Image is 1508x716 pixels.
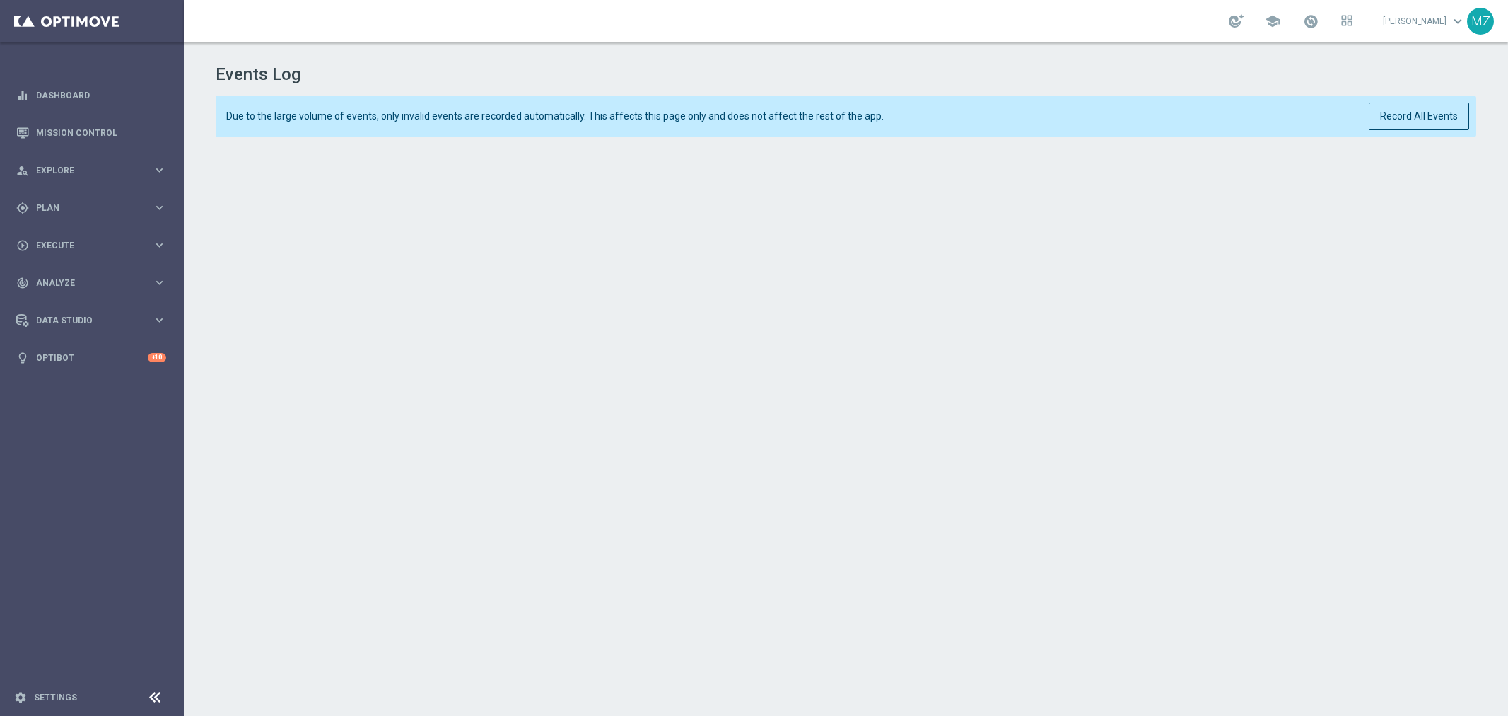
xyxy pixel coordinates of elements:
button: Mission Control [16,127,167,139]
h1: Events Log [216,64,1477,85]
a: [PERSON_NAME]keyboard_arrow_down [1381,11,1467,32]
div: Explore [16,164,153,177]
button: play_circle_outline Execute keyboard_arrow_right [16,240,167,251]
button: gps_fixed Plan keyboard_arrow_right [16,202,167,214]
a: Dashboard [36,76,166,114]
i: lightbulb [16,352,29,364]
i: keyboard_arrow_right [153,201,166,214]
div: +10 [148,353,166,362]
div: Execute [16,239,153,252]
button: Data Studio keyboard_arrow_right [16,315,167,326]
button: lightbulb Optibot +10 [16,352,167,364]
i: settings [14,691,27,704]
button: equalizer Dashboard [16,90,167,101]
button: track_changes Analyze keyboard_arrow_right [16,277,167,289]
div: Dashboard [16,76,166,114]
span: school [1265,13,1280,29]
a: Mission Control [36,114,166,151]
div: MZ [1467,8,1494,35]
span: Analyze [36,279,153,287]
span: Data Studio [36,316,153,325]
span: Execute [36,241,153,250]
div: Data Studio [16,314,153,327]
i: track_changes [16,277,29,289]
i: keyboard_arrow_right [153,313,166,327]
div: Mission Control [16,114,166,151]
span: keyboard_arrow_down [1450,13,1466,29]
a: Optibot [36,339,148,376]
i: keyboard_arrow_right [153,276,166,289]
span: Plan [36,204,153,212]
i: equalizer [16,89,29,102]
div: Analyze [16,277,153,289]
span: Due to the large volume of events, only invalid events are recorded automatically. This affects t... [226,110,1352,122]
i: play_circle_outline [16,239,29,252]
i: gps_fixed [16,202,29,214]
button: person_search Explore keyboard_arrow_right [16,165,167,176]
span: Explore [36,166,153,175]
a: Settings [34,693,77,702]
div: Optibot [16,339,166,376]
div: Plan [16,202,153,214]
button: Record All Events [1369,103,1469,130]
i: keyboard_arrow_right [153,163,166,177]
i: person_search [16,164,29,177]
i: keyboard_arrow_right [153,238,166,252]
